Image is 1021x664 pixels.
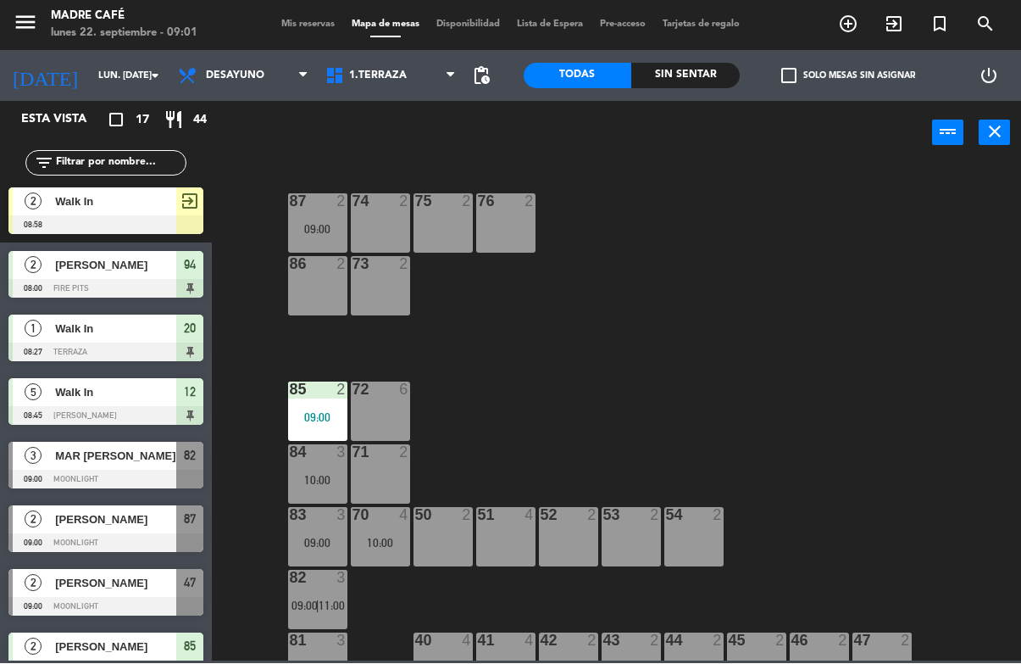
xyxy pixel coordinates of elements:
[351,538,410,550] div: 10:00
[650,633,660,649] div: 2
[25,511,42,528] span: 2
[666,633,667,649] div: 44
[164,110,184,131] i: restaurant
[25,448,42,465] span: 3
[290,257,291,272] div: 86
[666,508,667,523] div: 54
[428,20,508,30] span: Disponibilidad
[650,508,660,523] div: 2
[55,511,176,529] span: [PERSON_NAME]
[825,10,871,39] span: RESERVAR MESA
[55,639,176,656] span: [PERSON_NAME]
[290,382,291,398] div: 85
[291,600,318,613] span: 09:00
[54,154,186,173] input: Filtrar por nombre...
[524,508,535,523] div: 4
[938,122,958,142] i: power_input
[273,20,343,30] span: Mis reservas
[288,412,347,424] div: 09:00
[184,382,196,403] span: 12
[631,64,740,89] div: Sin sentar
[985,122,1005,142] i: close
[343,20,428,30] span: Mapa de mesas
[713,508,723,523] div: 2
[713,633,723,649] div: 2
[838,633,848,649] div: 2
[184,319,196,339] span: 20
[729,633,730,649] div: 45
[336,508,347,523] div: 3
[587,633,597,649] div: 2
[184,637,196,657] span: 85
[336,194,347,209] div: 2
[8,110,122,131] div: Esta vista
[838,14,858,35] i: add_circle_outline
[603,633,604,649] div: 43
[775,633,785,649] div: 2
[478,633,479,649] div: 41
[781,69,915,84] label: Solo mesas sin asignar
[145,66,165,86] i: arrow_drop_down
[349,70,407,82] span: 1.Terraza
[288,224,347,236] div: 09:00
[290,508,291,523] div: 83
[884,14,904,35] i: exit_to_app
[51,8,197,25] div: Madre Café
[979,120,1010,146] button: close
[917,10,963,39] span: Reserva especial
[290,633,291,649] div: 81
[462,633,472,649] div: 4
[184,510,196,530] span: 87
[979,66,999,86] i: power_settings_new
[524,633,535,649] div: 4
[25,321,42,338] span: 1
[854,633,855,649] div: 47
[587,508,597,523] div: 2
[963,10,1008,39] span: BUSCAR
[478,194,479,209] div: 76
[25,575,42,592] span: 2
[290,445,291,460] div: 84
[415,633,416,649] div: 40
[136,111,149,131] span: 17
[415,194,416,209] div: 75
[25,193,42,210] span: 2
[316,600,319,613] span: |
[336,445,347,460] div: 3
[55,448,176,466] span: MAR [PERSON_NAME]
[462,508,472,523] div: 2
[106,110,126,131] i: crop_square
[524,194,535,209] div: 2
[336,571,347,586] div: 3
[478,508,479,523] div: 51
[336,257,347,272] div: 2
[399,257,409,272] div: 2
[471,66,491,86] span: pending_actions
[929,14,950,35] i: turned_in_not
[541,633,541,649] div: 42
[51,25,197,42] div: lunes 22. septiembre - 09:01
[415,508,416,523] div: 50
[184,255,196,276] span: 94
[336,633,347,649] div: 3
[288,538,347,550] div: 09:00
[541,508,541,523] div: 52
[336,382,347,398] div: 2
[508,20,591,30] span: Lista de Espera
[25,257,42,274] span: 2
[184,573,196,594] span: 47
[399,445,409,460] div: 2
[975,14,996,35] i: search
[901,633,911,649] div: 2
[184,446,196,466] span: 82
[206,70,264,82] span: Desayuno
[399,194,409,209] div: 2
[290,194,291,209] div: 87
[193,111,207,131] span: 44
[871,10,917,39] span: WALK IN
[524,64,632,89] div: Todas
